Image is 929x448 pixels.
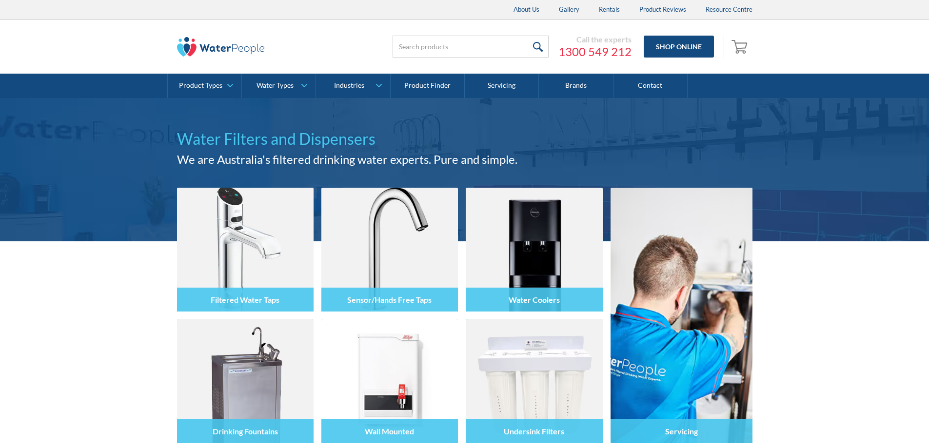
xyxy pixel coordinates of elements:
[316,74,390,98] a: Industries
[242,74,316,98] a: Water Types
[347,295,432,304] h4: Sensor/Hands Free Taps
[257,81,294,90] div: Water Types
[393,36,549,58] input: Search products
[321,319,458,443] img: Wall Mounted
[509,295,560,304] h4: Water Coolers
[558,35,632,44] div: Call the experts
[213,427,278,436] h4: Drinking Fountains
[321,188,458,312] img: Sensor/Hands Free Taps
[168,74,241,98] a: Product Types
[558,44,632,59] a: 1300 549 212
[465,74,539,98] a: Servicing
[665,427,698,436] h4: Servicing
[539,74,613,98] a: Brands
[365,427,414,436] h4: Wall Mounted
[611,188,752,443] a: Servicing
[177,319,314,443] img: Drinking Fountains
[179,81,222,90] div: Product Types
[466,319,602,443] img: Undersink Filters
[731,39,750,54] img: shopping cart
[334,81,364,90] div: Industries
[729,35,752,58] a: Open cart
[644,36,714,58] a: Shop Online
[504,427,564,436] h4: Undersink Filters
[177,37,265,57] img: The Water People
[177,188,314,312] img: Filtered Water Taps
[466,188,602,312] img: Water Coolers
[391,74,465,98] a: Product Finder
[613,74,688,98] a: Contact
[211,295,279,304] h4: Filtered Water Taps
